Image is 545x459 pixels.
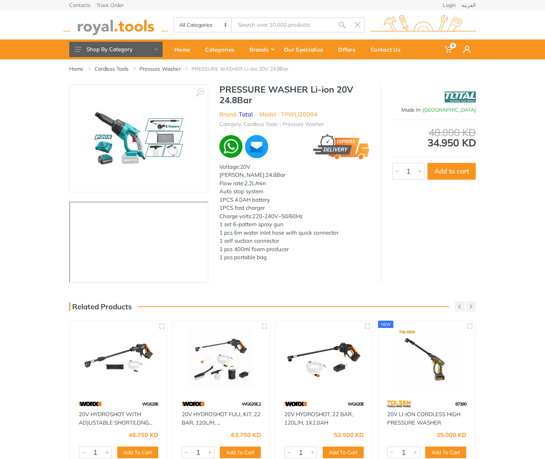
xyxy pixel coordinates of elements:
select: Category [174,18,232,32]
div: Flow rate:2.2L/min [219,179,370,188]
input: Site search [232,17,334,33]
div: Charge volts:220-240V~50/60Hz [219,212,370,221]
img: 64.webp [387,398,411,410]
a: Home [169,40,200,59]
img: 97.webp [182,398,205,410]
h3: Related Products [69,302,132,311]
span: 87390 [455,401,466,407]
button: Shop By Category [69,42,163,57]
div: new [378,321,394,328]
span: WG620E.2 [242,401,261,407]
button: Add To Cart [220,447,261,458]
div: Categories [200,42,244,57]
div: Offers [333,42,366,57]
div: Made In : [392,106,476,114]
div: 1PCS 4.0AH battery [219,196,370,204]
img: Royal Tools - PRESSURE WASHER Li-ion 20V 24.8Bar [93,92,185,184]
span: WG620E [348,401,364,407]
div: Home [169,42,200,57]
a: Offers [333,40,366,59]
img: express.png [313,134,370,159]
a: 0 [440,40,458,59]
a: Categories [200,40,244,59]
div: [PERSON_NAME]:24.8Bar [219,171,370,179]
div: 1 pcs 6m water inlet hose with quick connector [219,229,370,237]
span: 0 [450,43,456,48]
nav: breadcrumb [69,65,476,72]
button: Add to cart [427,163,476,180]
img: Royal Tools - 20V HYDROSHOT WITH ADJUSTABLE SHORT/LONG LANCE 22 BAR, 120L/H, 1X2.0AH, [77,328,160,390]
div: Voltage:20V [219,163,370,171]
div: Auto stop system [219,187,370,196]
div: 48.000 KD [392,127,476,138]
div: 1 pcs 400ml foam producer [219,245,370,254]
img: 97.webp [284,398,307,410]
div: 1 pcs portable bag [219,253,370,262]
a: 20V HYDROSHOT WITH ADJUSTABLE SHORT/LONG... [79,411,152,426]
span: [GEOGRAPHIC_DATA] [423,107,476,113]
a: 20V HYDROSHOT FULL KIT, 22 BAR, 120L/H, ... [182,411,260,426]
div: 34.950 KD [392,127,476,148]
a: Cordless Tools [94,65,129,72]
div: Our Specialize [279,42,333,57]
div: 63.750 KD [231,432,261,438]
a: Our Specialize [279,40,333,59]
img: Royal Tools - 20V HYDROSHOT, 22 BAR, 120L/H, 1X2.0AH [282,328,366,390]
img: wa.webp [219,135,242,158]
div: Brands [244,42,279,57]
a: Track Order [96,3,124,8]
div: 52.500 KD [334,432,364,438]
img: royal.tools Logo [63,15,168,35]
a: 20V HYDROSHOT, 22 BAR, 120L/H, 1X2.0AH [284,411,353,426]
img: Total [445,88,476,106]
div: 35.000 KD [437,432,466,438]
li: Brand : [219,110,253,119]
li: PRESSURE WASHER Li-ion 20V 24.8Bar [192,65,299,72]
img: Royal Tools - 20V HYDROSHOT FULL KIT, 22 BAR, 120L/H, 1X2.0AH KIT [179,328,263,390]
a: Pressure Washer [140,65,181,72]
button: Add To Cart [425,447,466,458]
div: 1 self suction connector [219,237,370,245]
img: ma.webp [244,134,269,159]
li: Model : TPWLI20084 [259,110,318,119]
a: العربية [461,3,476,8]
a: Home [69,65,84,72]
a: Login [443,3,456,8]
button: Add To Cart [117,447,158,458]
div: 1PCS fast charger [219,204,370,212]
a: Total [239,111,253,118]
div: Contact Us [366,42,411,57]
img: 97.webp [79,398,102,410]
button: Add To Cart [323,447,364,458]
div: 1 set 6-pattern spray gun [219,220,370,229]
span: WG629E [142,401,158,407]
h1: PRESSURE WASHER Li-ion 20V 24.8Bar [219,84,370,105]
li: Category: Cordless Tools - Pressure Washer [219,120,324,128]
img: royal.tools Logo [371,15,476,35]
a: Contact Us [366,40,411,59]
div: 48.750 KD [129,432,158,438]
a: 20V LI-ION CORDLESS HIGH PRESSURE WASHER [387,411,460,426]
img: Royal Tools - 20V LI-ION CORDLESS HIGH PRESSURE WASHER [385,328,469,390]
a: Contacts [69,3,90,8]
